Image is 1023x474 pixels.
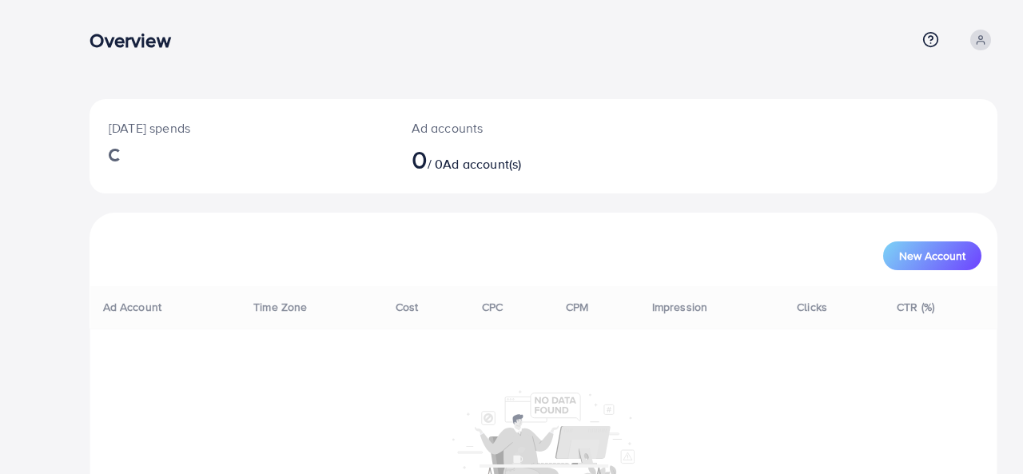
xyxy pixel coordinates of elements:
span: Ad account(s) [443,155,521,173]
span: New Account [899,250,965,261]
h3: Overview [90,29,183,52]
h2: / 0 [412,144,600,174]
p: Ad accounts [412,118,600,137]
span: 0 [412,141,428,177]
button: New Account [883,241,981,270]
p: [DATE] spends [109,118,373,137]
